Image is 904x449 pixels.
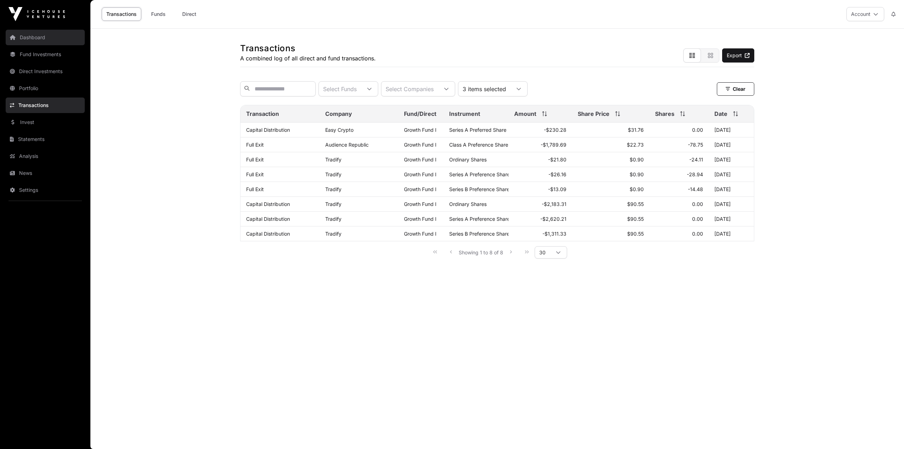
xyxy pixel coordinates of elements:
[509,167,572,182] td: -$26.16
[6,81,85,96] a: Portfolio
[687,171,703,177] span: -28.94
[246,186,264,192] a: Full Exit
[246,201,290,207] a: Capital Distribution
[627,216,644,222] span: $90.55
[449,216,512,222] span: Series A Preference Shares
[509,226,572,241] td: -$1,311.33
[509,212,572,226] td: -$2,620.21
[325,127,353,133] a: Easy Crypto
[509,197,572,212] td: -$2,183.31
[709,226,754,241] td: [DATE]
[8,7,65,21] img: Icehouse Ventures Logo
[627,231,644,237] span: $90.55
[325,171,341,177] a: Tradify
[692,216,703,222] span: 0.00
[628,127,644,133] span: $31.76
[449,127,506,133] span: Series A Preferred Share
[692,127,703,133] span: 0.00
[6,148,85,164] a: Analysis
[449,171,512,177] span: Series A Preference Shares
[869,415,904,449] iframe: Chat Widget
[246,171,264,177] a: Full Exit
[325,231,341,237] a: Tradify
[709,197,754,212] td: [DATE]
[6,30,85,45] a: Dashboard
[688,142,703,148] span: -78.75
[404,127,436,133] a: Growth Fund I
[458,82,510,96] div: 3 items selected
[240,43,376,54] h1: Transactions
[709,137,754,152] td: [DATE]
[630,186,644,192] span: $0.90
[325,110,352,118] span: Company
[246,156,264,163] a: Full Exit
[709,123,754,137] td: [DATE]
[449,231,512,237] span: Series B Preference Shares
[404,142,436,148] a: Growth Fund I
[535,247,550,258] span: Rows per page
[6,64,85,79] a: Direct Investments
[689,156,703,163] span: -24.11
[6,165,85,181] a: News
[509,182,572,197] td: -$13.09
[709,212,754,226] td: [DATE]
[6,182,85,198] a: Settings
[449,156,487,163] span: Ordinary Shares
[404,231,436,237] a: Growth Fund I
[449,142,511,148] span: Class A Preference Shares
[325,186,341,192] a: Tradify
[627,201,644,207] span: $90.55
[722,48,754,63] a: Export
[449,110,480,118] span: Instrument
[509,152,572,167] td: -$21.80
[404,216,436,222] a: Growth Fund I
[404,156,436,163] a: Growth Fund I
[325,201,341,207] a: Tradify
[246,231,290,237] a: Capital Distribution
[6,114,85,130] a: Invest
[709,152,754,167] td: [DATE]
[144,7,172,21] a: Funds
[240,54,376,63] p: A combined log of all direct and fund transactions.
[404,110,436,118] span: Fund/Direct
[325,156,341,163] a: Tradify
[709,167,754,182] td: [DATE]
[6,47,85,62] a: Fund Investments
[449,186,512,192] span: Series B Preference Shares
[692,201,703,207] span: 0.00
[449,201,487,207] span: Ordinary Shares
[459,249,503,255] span: Showing 1 to 8 of 8
[655,110,674,118] span: Shares
[714,110,727,118] span: Date
[6,131,85,147] a: Statements
[630,156,644,163] span: $0.90
[509,123,572,137] td: -$230.28
[717,82,754,96] button: Clear
[514,110,536,118] span: Amount
[846,7,884,21] button: Account
[246,142,264,148] a: Full Exit
[578,110,609,118] span: Share Price
[404,171,436,177] a: Growth Fund I
[381,82,438,96] div: Select Companies
[246,110,279,118] span: Transaction
[175,7,203,21] a: Direct
[709,182,754,197] td: [DATE]
[102,7,141,21] a: Transactions
[627,142,644,148] span: $22.73
[6,98,85,113] a: Transactions
[404,186,436,192] a: Growth Fund I
[246,127,290,133] a: Capital Distribution
[319,82,361,96] div: Select Funds
[325,142,369,148] a: Audience Republic
[325,216,341,222] a: Tradify
[404,201,436,207] a: Growth Fund I
[246,216,290,222] a: Capital Distribution
[688,186,703,192] span: -14.48
[509,137,572,152] td: -$1,789.69
[692,231,703,237] span: 0.00
[630,171,644,177] span: $0.90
